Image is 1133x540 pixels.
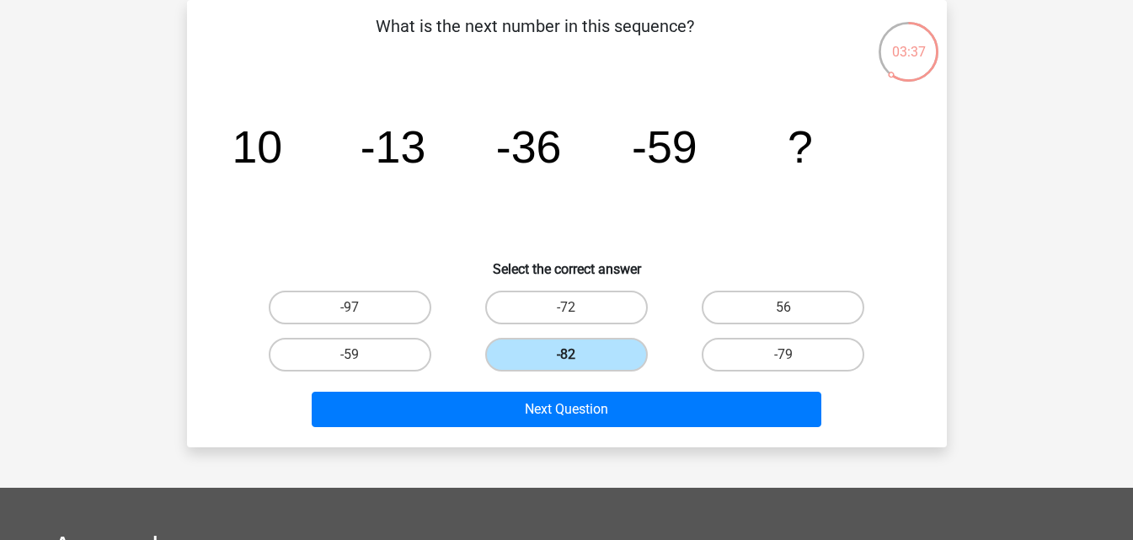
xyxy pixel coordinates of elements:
p: What is the next number in this sequence? [214,13,857,64]
tspan: 10 [232,121,282,172]
label: 56 [702,291,864,324]
div: 03:37 [877,20,940,62]
label: -79 [702,338,864,372]
tspan: -36 [495,121,561,172]
button: Next Question [312,392,821,427]
label: -97 [269,291,431,324]
tspan: -59 [632,121,697,172]
h6: Select the correct answer [214,248,920,277]
label: -72 [485,291,648,324]
label: -59 [269,338,431,372]
tspan: -13 [360,121,425,172]
label: -82 [485,338,648,372]
tspan: ? [788,121,813,172]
